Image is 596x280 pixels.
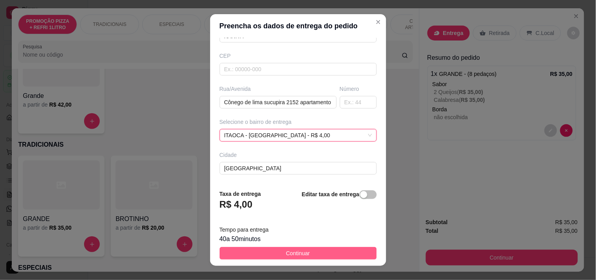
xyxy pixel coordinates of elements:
[220,151,377,159] div: Cidade
[302,191,359,197] strong: Editar taxa de entrega
[220,118,377,126] div: Selecione o bairro de entrega
[220,198,253,211] h3: R$ 4,00
[340,85,377,93] div: Número
[220,234,377,244] div: 40 a 50 minutos
[220,227,269,233] span: Tempo para entrega
[220,52,377,60] div: CEP
[220,191,261,197] strong: Taxa de entrega
[220,63,377,76] input: Ex.: 00000-000
[220,162,377,175] input: Ex.: Santo André
[220,247,377,260] button: Continuar
[220,96,337,109] input: Ex.: Rua Oscar Freire
[372,16,385,28] button: Close
[224,129,372,141] span: ITAOCA - FORTALEZA - R$ 4,00
[340,96,377,109] input: Ex.: 44
[210,14,386,38] header: Preencha os dados de entrega do pedido
[286,249,310,258] span: Continuar
[220,85,337,93] div: Rua/Avenida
